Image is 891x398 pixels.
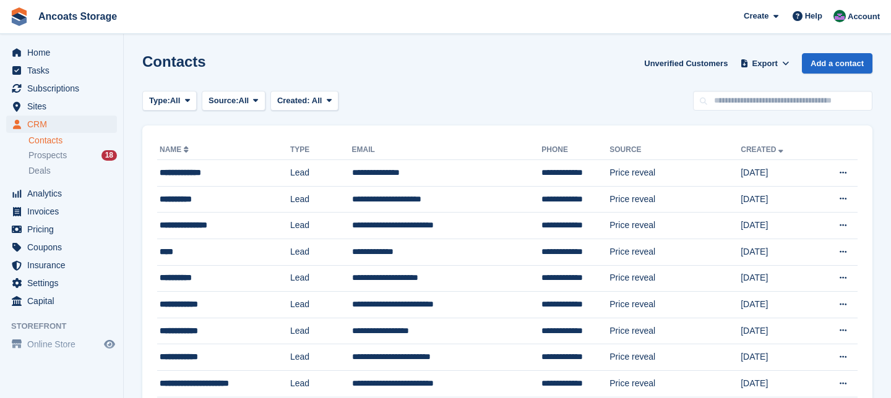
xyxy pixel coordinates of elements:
span: Prospects [28,150,67,161]
td: Price reveal [609,292,741,318]
td: Price reveal [609,239,741,265]
th: Source [609,140,741,160]
span: Export [752,57,778,70]
a: Preview store [102,337,117,352]
td: Lead [290,213,352,239]
td: Price reveal [609,160,741,187]
span: All [170,95,181,107]
span: Settings [27,274,101,292]
span: Source: [209,95,238,107]
span: Coupons [27,239,101,256]
th: Phone [541,140,609,160]
a: Contacts [28,135,117,146]
img: stora-icon-8386f47178a22dfd0bd8f6a31ec36ba5ce8667c1dd55bd0f319d3a0aa187defe.svg [10,7,28,26]
td: Price reveal [609,186,741,213]
button: Created: All [270,91,338,111]
td: Lead [290,265,352,292]
td: [DATE] [741,370,815,397]
td: Lead [290,370,352,397]
td: [DATE] [741,265,815,292]
span: Type: [149,95,170,107]
td: [DATE] [741,292,815,318]
a: Name [160,145,191,154]
th: Type [290,140,352,160]
a: Prospects 18 [28,149,117,162]
td: [DATE] [741,160,815,187]
a: Unverified Customers [639,53,733,74]
span: Capital [27,292,101,310]
span: CRM [27,116,101,133]
span: Analytics [27,185,101,202]
a: menu [6,185,117,202]
td: Price reveal [609,344,741,371]
span: Insurance [27,256,101,274]
td: Price reveal [609,265,741,292]
a: Deals [28,164,117,177]
button: Source: All [202,91,265,111]
span: All [239,95,249,107]
td: Price reveal [609,213,741,239]
th: Email [352,140,542,160]
span: Deals [28,165,51,177]
td: [DATE] [741,213,815,239]
a: menu [6,239,117,256]
a: Created [741,145,786,154]
a: menu [6,98,117,115]
span: Subscriptions [27,80,101,97]
a: menu [6,336,117,353]
div: 18 [101,150,117,161]
td: Lead [290,318,352,344]
a: menu [6,44,117,61]
span: Online Store [27,336,101,353]
td: Lead [290,344,352,371]
a: menu [6,80,117,97]
td: Lead [290,160,352,187]
td: Lead [290,292,352,318]
span: Pricing [27,221,101,238]
button: Export [738,53,792,74]
span: Sites [27,98,101,115]
a: menu [6,292,117,310]
a: menu [6,256,117,274]
a: menu [6,221,117,238]
a: Add a contact [802,53,872,74]
span: All [312,96,322,105]
td: [DATE] [741,344,815,371]
span: Home [27,44,101,61]
span: Created: [277,96,310,105]
a: menu [6,203,117,220]
span: Storefront [11,320,123,332]
td: Price reveal [609,318,741,344]
span: Account [848,11,880,23]
td: Lead [290,239,352,265]
a: Ancoats Storage [33,6,122,27]
td: [DATE] [741,239,815,265]
h1: Contacts [142,53,206,70]
button: Type: All [142,91,197,111]
span: Tasks [27,62,101,79]
a: menu [6,116,117,133]
td: Price reveal [609,370,741,397]
span: Help [805,10,822,22]
td: Lead [290,186,352,213]
a: menu [6,274,117,292]
span: Invoices [27,203,101,220]
a: menu [6,62,117,79]
td: [DATE] [741,318,815,344]
td: [DATE] [741,186,815,213]
span: Create [744,10,768,22]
